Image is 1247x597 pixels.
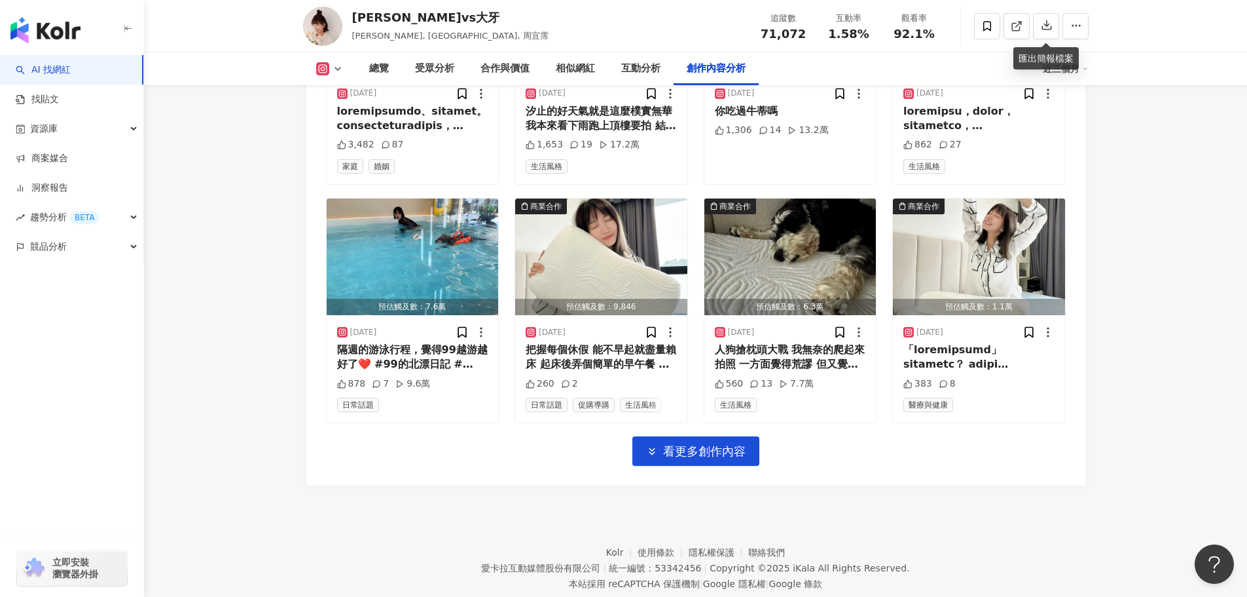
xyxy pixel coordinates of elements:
span: | [700,579,703,589]
span: | [603,563,606,573]
span: [PERSON_NAME], [GEOGRAPHIC_DATA], 周宜霈 [352,31,549,41]
div: 383 [903,377,932,391]
div: 把握每個休假 能不早起就盡量賴床 起床後弄個簡單的早午餐 一定要有碳水 吃碳水太快樂了🥰 如果可以午睡 手機直接開啟飛航模式 抱著我的忘憂枕好好睡上一覺 誰也別來煩我來個忘憂的假期❤️ 沒有假期... [526,343,677,372]
div: [DATE] [350,327,377,338]
div: 匯出簡報檔案 [1013,47,1079,69]
img: logo [10,17,81,43]
a: Google 條款 [768,579,822,589]
div: 商業合作 [719,200,751,213]
div: 862 [903,138,932,151]
span: | [766,579,769,589]
span: 促購導購 [573,398,615,412]
a: 商案媒合 [16,152,68,165]
div: 汐止的好天氣就是這麼樸實無華 我本來看下雨跑上頂樓要拍 結果大太陽🙄🙄🙄 剛好有人在問 會不會是我太瘦所以覺得大傘面很大 欸⋯⋯ 我雙下巴都擠出來了還覺得是我太瘦嗎？ 真的是傘面大啦！ 都大到快... [526,104,677,134]
button: 預估觸及數：7.6萬 [327,199,499,315]
div: 1,306 [715,124,752,137]
button: 商業合作預估觸及數：6.3萬 [704,199,877,315]
div: 預估觸及數：6.3萬 [704,299,877,315]
span: rise [16,213,25,222]
a: 隱私權保護 [689,547,749,558]
div: 9.6萬 [395,377,430,391]
div: 預估觸及數：7.6萬 [327,299,499,315]
div: 創作內容分析 [687,61,746,77]
span: 92.1% [894,28,934,41]
div: 觀看率 [890,12,939,25]
span: 生活風格 [526,159,568,174]
img: chrome extension [21,558,46,579]
span: 婚姻 [369,159,395,174]
iframe: Help Scout Beacon - Open [1195,545,1234,584]
a: 洞察報告 [16,182,68,195]
div: 「loremipsumd」 sitametc？ adipi「elits」，doeiusmod，temporincididuntu，laboreetdoloremagnaali🥹🥹 enimadm... [903,343,1055,372]
div: [DATE] [539,88,566,99]
div: 1,653 [526,138,563,151]
div: 8 [939,377,956,391]
div: 商業合作 [908,200,939,213]
div: loremipsumdo、sitamet。 consecteturadipis，elitseddoei，temporincidi。 utlaboree？do。 magnaaliquaeni？ad... [337,104,488,134]
span: 立即安裝 瀏覽器外掛 [52,556,98,580]
div: 互動率 [824,12,874,25]
div: [DATE] [728,88,755,99]
div: 3,482 [337,138,374,151]
span: 資源庫 [30,114,58,144]
div: [DATE] [728,327,755,338]
span: 1.58% [828,28,869,41]
div: 2 [561,377,578,391]
div: 13 [750,377,772,391]
a: 使用條款 [638,547,689,558]
span: 生活風格 [620,398,662,412]
span: 醫療與健康 [903,398,953,412]
div: 13.2萬 [787,124,828,137]
div: 7.7萬 [779,377,814,391]
a: iKala [793,563,815,573]
div: 19 [569,138,592,151]
div: 260 [526,377,554,391]
div: 愛卡拉互動媒體股份有限公司 [481,563,600,573]
img: KOL Avatar [303,7,342,46]
div: 總覽 [369,61,389,77]
div: [DATE] [350,88,377,99]
a: chrome extension立即安裝 瀏覽器外掛 [17,550,127,586]
img: post-image [893,199,1065,315]
div: [DATE] [539,327,566,338]
span: 本站採用 reCAPTCHA 保護機制 [569,576,822,592]
div: 商業合作 [530,200,562,213]
span: | [704,563,707,573]
div: 17.2萬 [599,138,640,151]
div: 合作與價值 [480,61,530,77]
div: 互動分析 [621,61,660,77]
div: [PERSON_NAME]vs大牙 [352,9,549,26]
span: 日常話題 [337,398,379,412]
a: 找貼文 [16,93,59,106]
div: 預估觸及數：1.1萬 [893,299,1065,315]
div: 你吃過牛蒂嗎 [715,104,866,119]
div: 相似網紅 [556,61,595,77]
a: Kolr [606,547,638,558]
div: 受眾分析 [415,61,454,77]
div: 87 [381,138,404,151]
img: post-image [515,199,687,315]
span: 趨勢分析 [30,202,99,232]
div: 追蹤數 [759,12,808,25]
div: BETA [69,211,99,224]
span: 生活風格 [715,398,757,412]
div: 統一編號：53342456 [609,563,701,573]
img: post-image [704,199,877,315]
a: Google 隱私權 [703,579,766,589]
div: loremipsu，dolor，sitametco，adipiscingelitse！ do！eiusmodte！！！ incididuntutla，etdol～Ma！！！aliquae！ ad... [903,104,1055,134]
button: 看更多創作內容 [632,436,759,466]
div: 人狗搶枕頭大戰 我無奈的爬起來拍照 一方面覺得荒謬 但又覺得可愛 一顆枕頭 母女倆搶整晚 而且99還給我流口水！！！ 😤😤😤 喔對了！這顆忘憂枕正在團購中！ 現在團購價52折喔！！ 需要連結的留... [715,343,866,372]
span: 生活風格 [903,159,945,174]
div: 27 [939,138,962,151]
span: 71,072 [761,27,806,41]
button: 商業合作預估觸及數：1.1萬 [893,199,1065,315]
span: 日常話題 [526,398,568,412]
div: 7 [372,377,389,391]
div: [DATE] [916,327,943,338]
div: 預估觸及數：9,846 [515,299,687,315]
div: Copyright © 2025 All Rights Reserved. [710,563,909,573]
div: 隔週的游泳行程，覺得99越游越好了❤️ #99的北漂日記 #[GEOGRAPHIC_DATA] [337,343,488,372]
a: 聯絡我們 [748,547,785,558]
button: 商業合作預估觸及數：9,846 [515,199,687,315]
span: 競品分析 [30,232,67,261]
